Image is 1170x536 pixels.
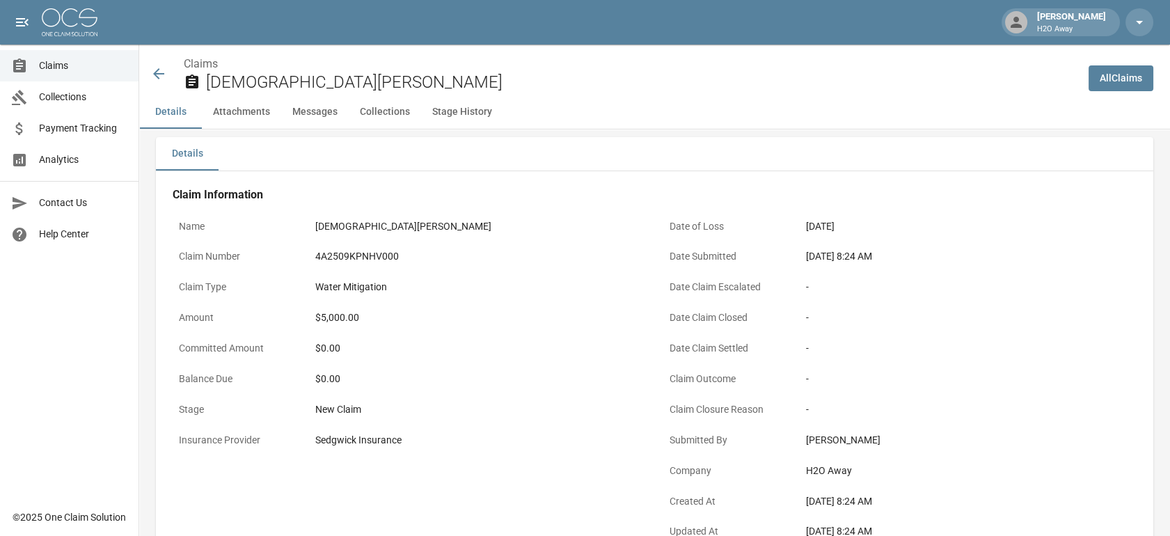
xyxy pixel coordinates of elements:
div: - [806,402,1131,417]
div: Water Mitigation [315,280,387,294]
span: Collections [39,90,127,104]
p: Date of Loss [663,213,789,240]
div: © 2025 One Claim Solution [13,510,126,524]
div: New Claim [315,402,640,417]
div: [DATE] 8:24 AM [806,249,1131,264]
div: Sedgwick Insurance [315,433,402,448]
a: Claims [184,57,218,70]
p: Created At [663,488,789,515]
p: Claim Outcome [663,365,789,393]
p: Name [173,213,298,240]
p: Committed Amount [173,335,298,362]
p: Date Claim Escalated [663,274,789,301]
div: - [806,372,1131,386]
span: Analytics [39,152,127,167]
img: ocs-logo-white-transparent.png [42,8,97,36]
div: [DATE] 8:24 AM [806,494,1131,509]
div: $0.00 [315,341,640,356]
div: 4A2509KPNHV000 [315,249,399,264]
div: [DATE] [806,219,835,234]
button: Messages [281,95,349,129]
p: Date Claim Closed [663,304,789,331]
div: H2O Away [806,464,1131,478]
h4: Claim Information [173,188,1137,202]
button: open drawer [8,8,36,36]
div: - [806,310,1131,325]
div: $5,000.00 [315,310,359,325]
div: details tabs [156,137,1153,171]
p: Amount [173,304,298,331]
p: H2O Away [1037,24,1106,36]
span: Payment Tracking [39,121,127,136]
div: anchor tabs [139,95,1170,129]
p: Submitted By [663,427,789,454]
p: Claim Number [173,243,298,270]
p: Balance Due [173,365,298,393]
div: - [806,341,1131,356]
p: Date Submitted [663,243,789,270]
span: Contact Us [39,196,127,210]
p: Insurance Provider [173,427,298,454]
nav: breadcrumb [184,56,1077,72]
div: [PERSON_NAME] [806,433,1131,448]
button: Details [156,137,219,171]
p: Date Claim Settled [663,335,789,362]
div: [PERSON_NAME] [1031,10,1112,35]
h2: [DEMOGRAPHIC_DATA][PERSON_NAME] [206,72,1077,93]
p: Claim Type [173,274,298,301]
button: Details [139,95,202,129]
button: Stage History [421,95,503,129]
span: Help Center [39,227,127,242]
span: Claims [39,58,127,73]
div: [DEMOGRAPHIC_DATA][PERSON_NAME] [315,219,491,234]
p: Stage [173,396,298,423]
p: Company [663,457,789,484]
p: Claim Closure Reason [663,396,789,423]
button: Attachments [202,95,281,129]
div: $0.00 [315,372,640,386]
a: AllClaims [1089,65,1153,91]
div: - [806,280,1131,294]
button: Collections [349,95,421,129]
